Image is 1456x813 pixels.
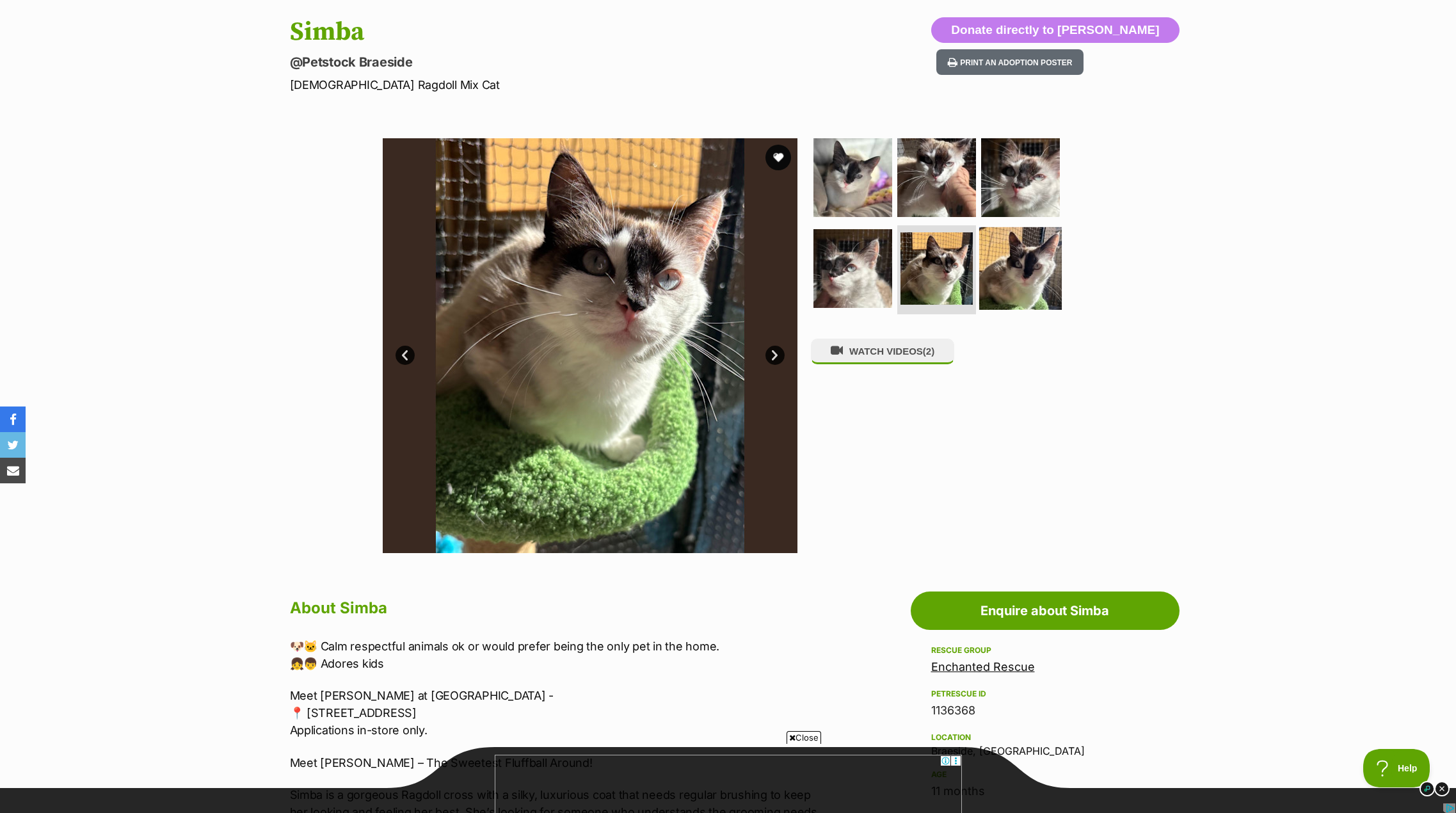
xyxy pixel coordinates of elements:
p: [DEMOGRAPHIC_DATA] Ragdoll Mix Cat [290,76,831,93]
div: 1136368 [931,702,1159,720]
a: Prev [396,346,415,365]
div: Rescue group [931,645,1159,656]
span: (2) [923,346,934,357]
button: WATCH VIDEOS(2) [811,339,954,364]
p: Meet [PERSON_NAME] at [GEOGRAPHIC_DATA] - 📍 [STREET_ADDRESS] Applications in-store only. [290,687,819,739]
div: Braeside, [GEOGRAPHIC_DATA] [931,730,1159,757]
button: Donate directly to [PERSON_NAME] [931,17,1179,43]
img: Photo of Simba [813,229,892,308]
h2: About Simba [290,594,819,622]
img: close_dark.svg [1434,781,1450,796]
div: PetRescue ID [931,689,1159,699]
p: @Petstock Braeside [290,53,831,71]
button: favourite [765,145,791,170]
a: Enchanted Rescue [931,660,1035,673]
img: Photo of Simba [897,138,976,217]
img: Photo of Simba [979,227,1062,309]
h1: Simba [290,17,831,47]
img: Photo of Simba [981,138,1060,217]
p: 🐶🐱 Calm respectful animals ok or would prefer being the only pet in the home. 👧👦 Adores kids [290,638,819,672]
img: info_dark.svg [1420,781,1435,796]
button: Print an adoption poster [936,49,1084,76]
a: Enquire about Simba [911,592,1180,630]
img: Photo of Simba [813,138,892,217]
img: Photo of Simba [900,232,973,305]
a: Next [765,346,785,365]
span: Close [787,731,821,744]
div: Location [931,732,1159,743]
img: Photo of Simba [383,138,797,553]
